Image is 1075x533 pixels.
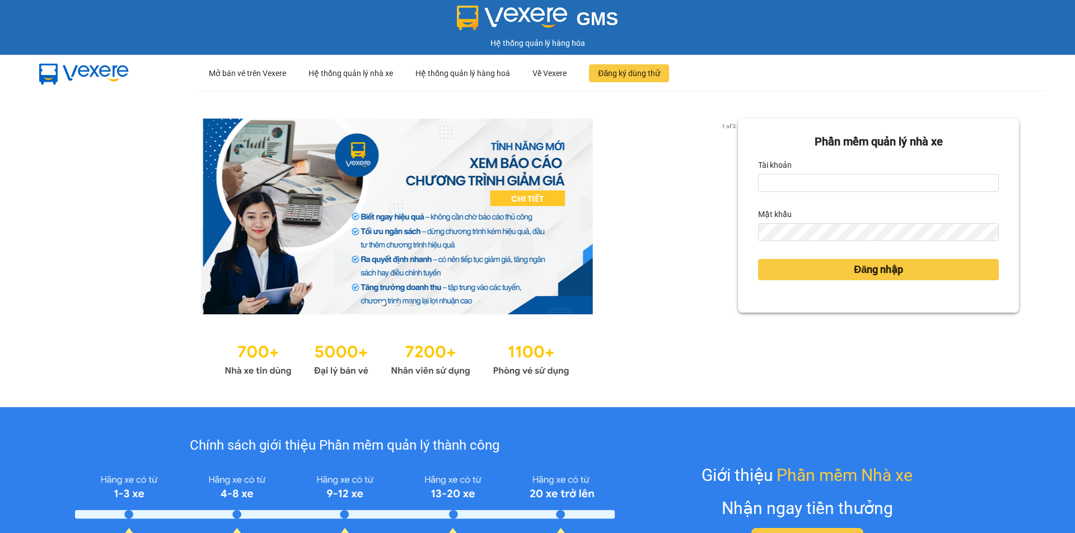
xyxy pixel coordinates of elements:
li: slide item 3 [408,301,413,305]
div: Hệ thống quản lý nhà xe [309,55,393,91]
div: Hệ thống quản lý hàng hóa [3,37,1072,49]
div: Phần mềm quản lý nhà xe [758,133,999,150]
img: mbUUG5Q.png [28,55,140,92]
div: Về Vexere [532,55,567,91]
a: GMS [457,17,619,26]
div: Chính sách giới thiệu Phần mềm quản lý thành công [75,435,614,456]
div: Nhận ngay tiền thưởng [722,495,893,521]
span: Phần mềm Nhà xe [777,462,913,488]
button: Đăng ký dùng thử [589,64,669,82]
span: Đăng ký dùng thử [598,67,660,79]
li: slide item 2 [395,301,399,305]
p: 1 of 3 [718,119,738,133]
span: Đăng nhập [854,262,903,277]
button: Đăng nhập [758,259,999,280]
div: Giới thiệu [702,462,913,488]
div: Hệ thống quản lý hàng hoá [415,55,510,91]
input: Mật khẩu [758,223,999,241]
div: Mở bán vé trên Vexere [209,55,286,91]
img: logo 2 [457,6,568,30]
li: slide item 1 [381,301,386,305]
button: next slide / item [722,119,738,314]
label: Tài khoản [758,156,792,174]
span: GMS [576,8,618,29]
button: previous slide / item [56,119,72,314]
label: Mật khẩu [758,205,792,223]
img: Statistics.png [225,337,569,379]
input: Tài khoản [758,174,999,192]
